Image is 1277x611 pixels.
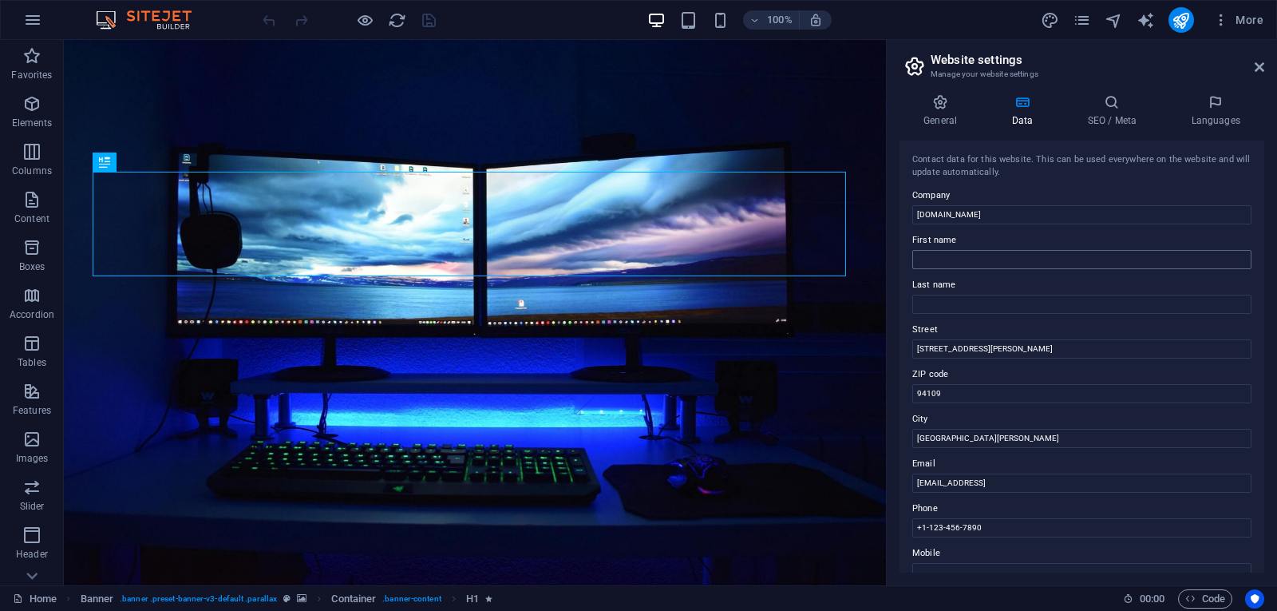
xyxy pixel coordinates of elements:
[899,94,987,128] h4: General
[387,10,406,30] button: reload
[19,260,45,273] p: Boxes
[1140,589,1164,609] span: 00 00
[1172,11,1190,30] i: Publish
[355,10,374,30] button: Click here to leave preview mode and continue editing
[297,594,306,603] i: This element contains a background
[912,454,1251,474] label: Email
[1178,589,1232,609] button: Code
[1137,10,1156,30] button: text_generator
[912,276,1251,295] label: Last name
[1041,11,1059,30] i: Design (Ctrl+Alt+Y)
[14,212,49,225] p: Content
[987,94,1063,128] h4: Data
[1167,94,1264,128] h4: Languages
[16,548,48,561] p: Header
[1105,11,1123,30] i: Navigator
[912,320,1251,339] label: Street
[1207,7,1270,33] button: More
[485,594,492,603] i: Element contains an animation
[743,10,800,30] button: 100%
[1151,593,1153,605] span: :
[1245,589,1264,609] button: Usercentrics
[912,231,1251,250] label: First name
[912,544,1251,563] label: Mobile
[912,186,1251,205] label: Company
[13,404,51,417] p: Features
[767,10,793,30] h6: 100%
[16,452,49,465] p: Images
[912,410,1251,429] label: City
[931,67,1232,81] h3: Manage your website settings
[912,153,1251,180] div: Contact data for this website. This can be used everywhere on the website and will update automat...
[18,356,46,369] p: Tables
[1137,11,1155,30] i: AI Writer
[81,589,493,609] nav: breadcrumb
[382,589,441,609] span: . banner-content
[283,594,291,603] i: This element is a customizable preset
[331,589,376,609] span: Click to select. Double-click to edit
[1063,94,1167,128] h4: SEO / Meta
[1041,10,1060,30] button: design
[912,365,1251,384] label: ZIP code
[12,117,53,129] p: Elements
[466,589,479,609] span: Click to select. Double-click to edit
[1168,7,1194,33] button: publish
[92,10,212,30] img: Editor Logo
[388,11,406,30] i: Reload page
[1073,11,1091,30] i: Pages (Ctrl+Alt+S)
[13,589,57,609] a: Click to cancel selection. Double-click to open Pages
[1073,10,1092,30] button: pages
[1123,589,1165,609] h6: Session time
[1185,589,1225,609] span: Code
[20,500,45,513] p: Slider
[120,589,277,609] span: . banner .preset-banner-v3-default .parallax
[1213,12,1263,28] span: More
[10,308,54,321] p: Accordion
[1105,10,1124,30] button: navigator
[912,499,1251,518] label: Phone
[12,165,52,177] p: Columns
[81,589,114,609] span: Click to select. Double-click to edit
[11,69,52,81] p: Favorites
[931,53,1264,67] h2: Website settings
